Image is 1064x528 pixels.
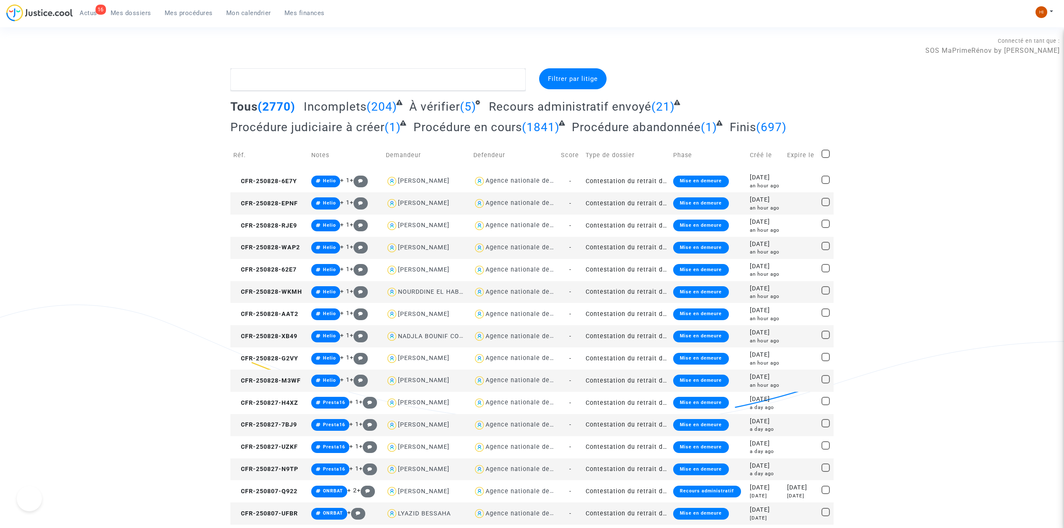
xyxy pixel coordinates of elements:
[284,9,325,17] span: Mes finances
[583,170,670,192] td: Contestation du retrait de [PERSON_NAME] par l'ANAH (mandataire)
[233,333,297,340] span: CFR-250828-XB49
[386,308,398,320] img: icon-user.svg
[583,303,670,325] td: Contestation du retrait de [PERSON_NAME] par l'ANAH (mandataire)
[750,492,781,500] div: [DATE]
[165,9,213,17] span: Mes procédures
[569,311,571,318] span: -
[486,333,578,340] div: Agence nationale de l'habitat
[750,395,781,404] div: [DATE]
[350,243,368,251] span: +
[673,176,728,187] div: Mise en demeure
[323,444,345,450] span: Presta16
[386,330,398,342] img: icon-user.svg
[460,100,476,114] span: (5)
[473,375,486,387] img: icon-user.svg
[486,222,578,229] div: Agence nationale de l'habitat
[473,397,486,409] img: icon-user.svg
[323,488,343,494] span: ONRBAT
[350,199,368,206] span: +
[750,439,781,448] div: [DATE]
[486,421,578,428] div: Agence nationale de l'habitat
[398,222,449,229] div: [PERSON_NAME]
[233,510,298,517] span: CFR-250807-UFBR
[583,281,670,303] td: Contestation du retrait de [PERSON_NAME] par l'ANAH (mandataire)
[398,466,449,473] div: [PERSON_NAME]
[340,354,350,361] span: + 1
[486,266,578,273] div: Agence nationale de l'habitat
[750,217,781,227] div: [DATE]
[96,5,106,15] div: 16
[750,262,781,271] div: [DATE]
[233,244,300,251] span: CFR-250828-WAP2
[583,237,670,259] td: Contestation du retrait de [PERSON_NAME] par l'ANAH (mandataire)
[473,330,486,342] img: icon-user.svg
[750,204,781,212] div: an hour ago
[473,419,486,431] img: icon-user.svg
[673,375,728,386] div: Mise en demeure
[413,120,522,134] span: Procédure en cours
[340,266,350,273] span: + 1
[473,507,486,520] img: icon-user.svg
[233,399,298,406] span: CFR-250827-H4XZ
[569,443,571,450] span: -
[350,288,368,295] span: +
[473,286,486,298] img: icon-user.svg
[278,7,331,19] a: Mes finances
[569,200,571,207] span: -
[750,271,781,278] div: an hour ago
[233,200,298,207] span: CFR-250828-EPNF
[787,492,816,500] div: [DATE]
[673,308,728,320] div: Mise en demeure
[486,355,578,362] div: Agence nationale de l'habitat
[548,75,598,83] span: Filtrer par litige
[359,421,377,428] span: +
[398,199,449,207] div: [PERSON_NAME]
[323,400,345,405] span: Presta16
[398,311,449,318] div: [PERSON_NAME]
[386,197,398,210] img: icon-user.svg
[673,397,728,409] div: Mise en demeure
[398,355,449,362] div: [PERSON_NAME]
[386,375,398,387] img: icon-user.svg
[470,140,558,170] td: Defendeur
[385,120,401,134] span: (1)
[6,4,73,21] img: jc-logo.svg
[583,347,670,370] td: Contestation du retrait de [PERSON_NAME] par l'ANAH (mandataire)
[569,510,571,517] span: -
[350,266,368,273] span: +
[569,466,571,473] span: -
[673,419,728,431] div: Mise en demeure
[350,332,368,339] span: +
[489,100,651,114] span: Recours administratif envoyé
[750,337,781,344] div: an hour ago
[473,352,486,365] img: icon-user.svg
[569,377,571,384] span: -
[323,466,345,472] span: Presta16
[1036,6,1047,18] img: fc99b196863ffcca57bb8fe2645aafd9
[386,397,398,409] img: icon-user.svg
[569,178,571,185] span: -
[473,463,486,476] img: icon-user.svg
[398,377,449,384] div: [PERSON_NAME]
[583,215,670,237] td: Contestation du retrait de [PERSON_NAME] par l'ANAH (mandataire)
[323,200,336,206] span: Helio
[230,140,308,170] td: Réf.
[756,120,787,134] span: (697)
[569,488,571,495] span: -
[386,264,398,276] img: icon-user.svg
[347,509,365,516] span: +
[323,422,345,427] span: Presta16
[226,9,271,17] span: Mon calendrier
[673,486,741,497] div: Recours administratif
[349,443,359,450] span: + 1
[486,377,578,384] div: Agence nationale de l'habitat
[323,311,336,316] span: Helio
[386,352,398,365] img: icon-user.svg
[673,264,728,276] div: Mise en demeure
[583,140,670,170] td: Type de dossier
[359,399,377,406] span: +
[750,195,781,204] div: [DATE]
[750,293,781,300] div: an hour ago
[583,414,670,436] td: Contestation du retrait de [PERSON_NAME] par l'ANAH (mandataire)
[386,419,398,431] img: icon-user.svg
